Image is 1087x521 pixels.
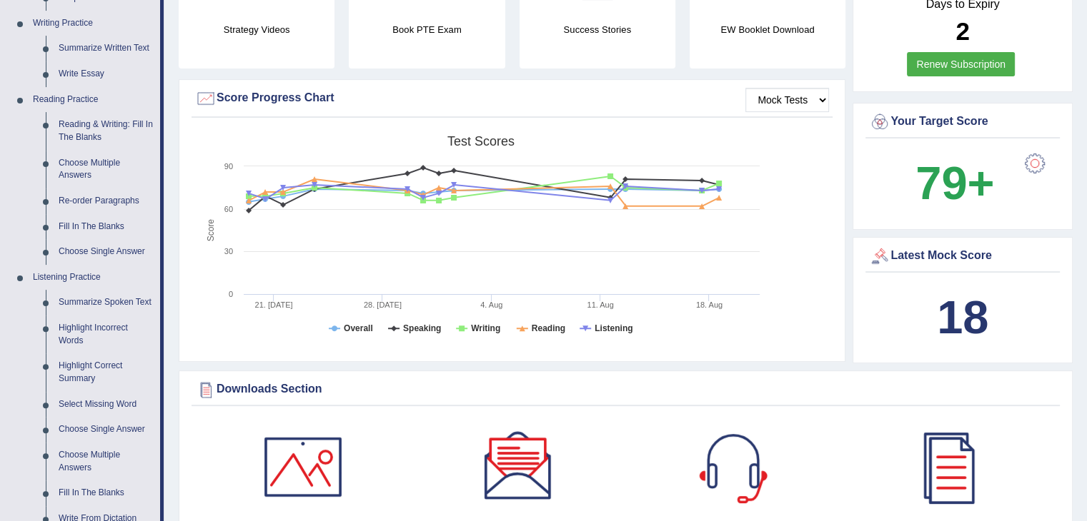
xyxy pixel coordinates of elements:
[869,111,1056,133] div: Your Target Score
[956,17,969,45] b: 2
[696,300,723,309] tspan: 18. Aug
[52,188,160,214] a: Re-order Paragraphs
[255,300,293,309] tspan: 21. [DATE]
[52,290,160,315] a: Summarize Spoken Text
[52,417,160,442] a: Choose Single Answer
[52,353,160,391] a: Highlight Correct Summary
[52,392,160,418] a: Select Missing Word
[26,265,160,290] a: Listening Practice
[26,11,160,36] a: Writing Practice
[869,246,1056,267] div: Latest Mock Score
[26,87,160,113] a: Reading Practice
[937,291,988,343] b: 18
[915,157,994,209] b: 79+
[224,162,233,171] text: 90
[179,22,334,37] h4: Strategy Videos
[224,205,233,213] text: 60
[595,323,632,333] tspan: Listening
[403,323,441,333] tspan: Speaking
[224,247,233,256] text: 30
[229,290,233,298] text: 0
[206,219,216,242] tspan: Score
[52,214,160,240] a: Fill In The Blanks
[587,300,613,309] tspan: 11. Aug
[447,134,515,148] tspan: Test scores
[52,239,160,265] a: Choose Single Answer
[195,379,1056,400] div: Downloads Section
[52,480,160,506] a: Fill In The Blanks
[52,442,160,480] a: Choose Multiple Answers
[520,22,675,37] h4: Success Stories
[52,151,160,188] a: Choose Multiple Answers
[195,88,829,109] div: Score Progress Chart
[344,323,373,333] tspan: Overall
[52,61,160,87] a: Write Essay
[690,22,845,37] h4: EW Booklet Download
[907,52,1015,76] a: Renew Subscription
[364,300,402,309] tspan: 28. [DATE]
[471,323,500,333] tspan: Writing
[52,112,160,150] a: Reading & Writing: Fill In The Blanks
[52,36,160,61] a: Summarize Written Text
[349,22,505,37] h4: Book PTE Exam
[52,315,160,353] a: Highlight Incorrect Words
[480,300,502,309] tspan: 4. Aug
[532,323,565,333] tspan: Reading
